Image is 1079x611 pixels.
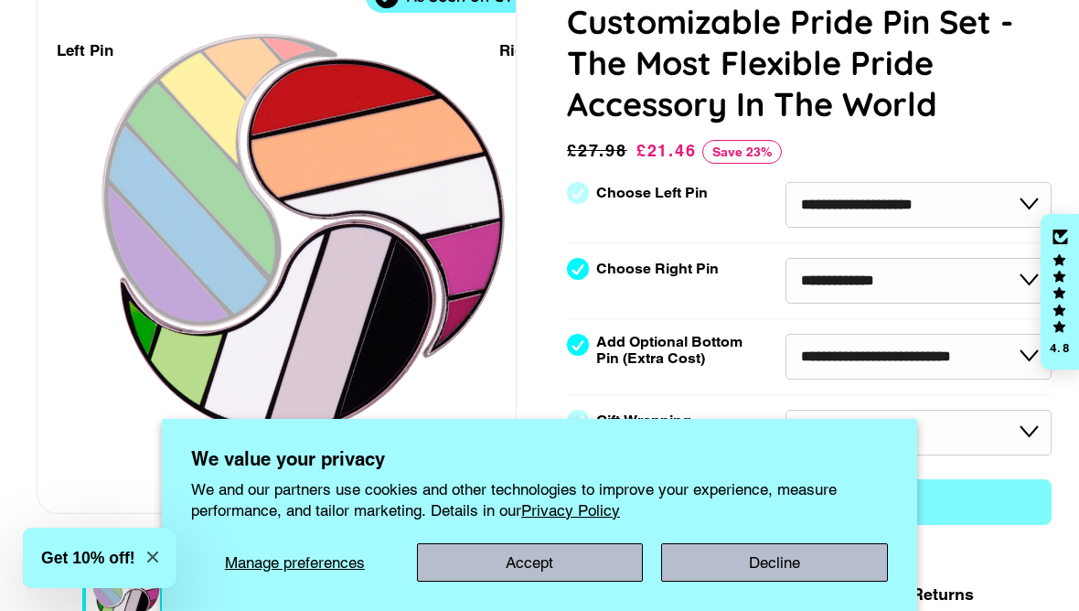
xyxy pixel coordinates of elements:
label: Gift Wrapping [596,413,691,429]
div: Click to open Judge.me floating reviews tab [1041,214,1079,370]
button: Manage preferences [191,543,399,582]
div: Left Pin [57,38,113,63]
label: Add Optional Bottom Pin (Extra Cost) [596,334,750,367]
p: We and our partners use cookies and other technologies to improve your experience, measure perfor... [191,479,888,520]
span: Manage preferences [225,553,365,572]
h2: We value your privacy [191,448,888,470]
button: Accept [417,543,644,582]
a: Privacy Policy [521,501,620,520]
div: 4.8 [1049,342,1071,354]
button: Decline [661,543,888,582]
